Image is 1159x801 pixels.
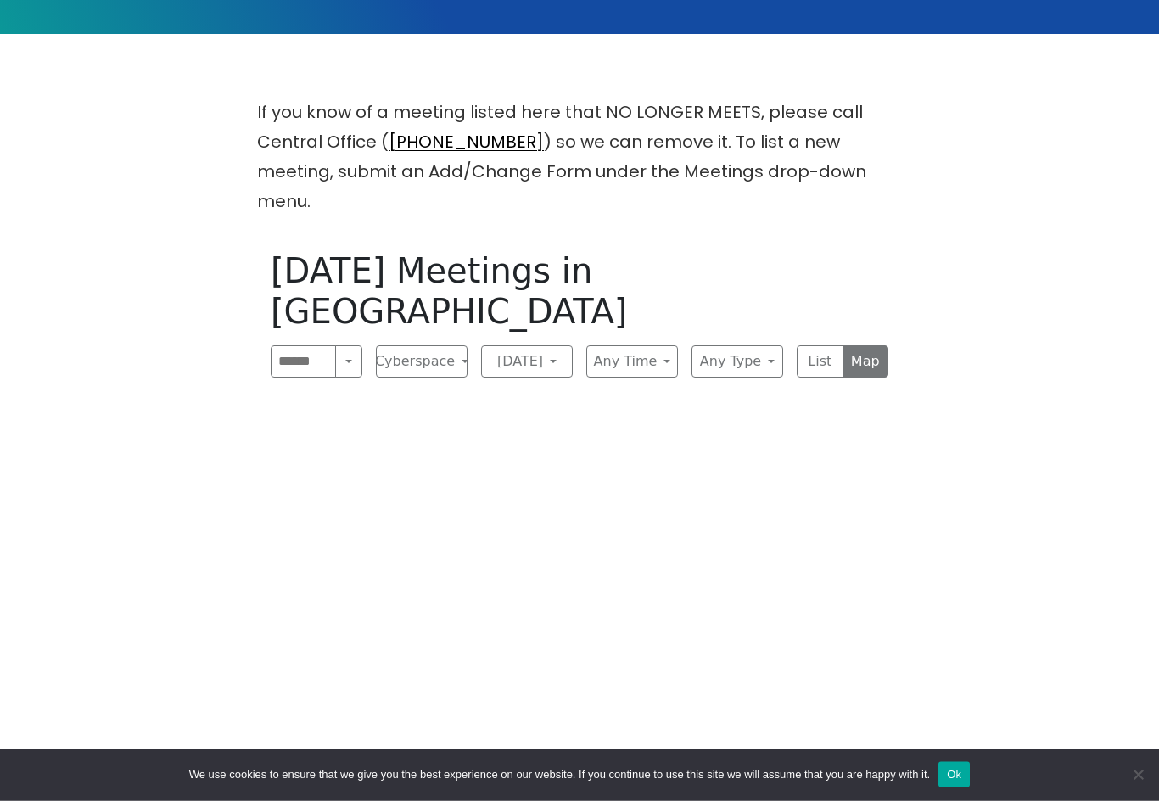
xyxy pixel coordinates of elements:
[481,346,573,378] button: [DATE]
[843,346,889,378] button: Map
[189,766,930,783] span: We use cookies to ensure that we give you the best experience on our website. If you continue to ...
[389,131,544,154] a: [PHONE_NUMBER]
[376,346,468,378] button: Cyberspace
[335,346,362,378] button: Search
[1129,766,1146,783] span: No
[271,346,336,378] input: Search
[257,98,902,217] p: If you know of a meeting listed here that NO LONGER MEETS, please call Central Office ( ) so we c...
[938,762,970,787] button: Ok
[271,251,888,333] h1: [DATE] Meetings in [GEOGRAPHIC_DATA]
[586,346,678,378] button: Any Time
[797,346,843,378] button: List
[691,346,783,378] button: Any Type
